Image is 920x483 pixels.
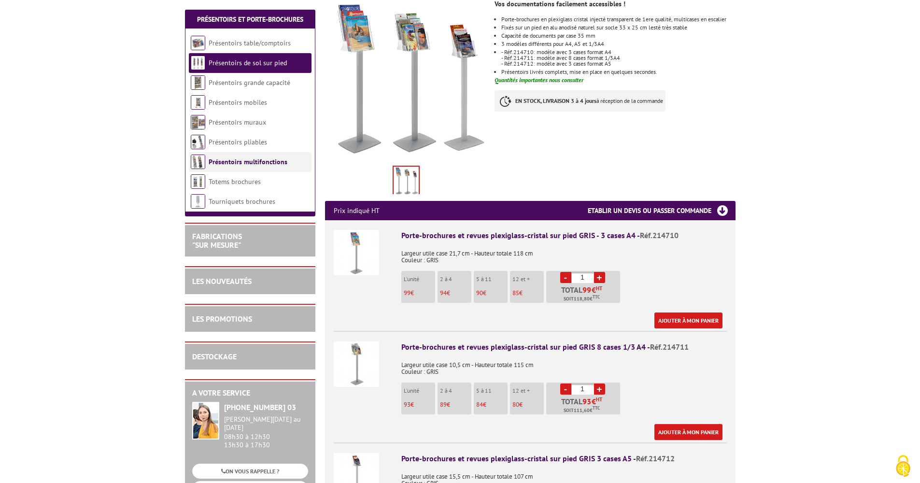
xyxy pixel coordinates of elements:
[495,76,583,84] font: Quantités importantes nous consulter
[592,398,596,405] span: €
[582,398,592,405] span: 93
[592,286,596,294] span: €
[476,289,483,297] span: 90
[209,78,290,87] a: Présentoirs grande capacité
[404,400,410,409] span: 93
[209,118,266,127] a: Présentoirs muraux
[401,243,727,264] p: Largeur utile case 21,7 cm - Hauteur totale 118 cm Couleur : GRIS
[640,230,679,240] span: Réf.214710
[593,294,600,299] sup: TTC
[515,97,596,104] strong: EN STOCK, LIVRAISON 3 à 4 jours
[549,398,620,414] p: Total
[654,424,722,440] a: Ajouter à mon panier
[512,290,544,297] p: €
[209,58,287,67] a: Présentoirs de sol sur pied
[495,90,665,112] p: à réception de la commande
[501,25,735,30] li: Fixés sur un pied en alu anodisé naturel sur socle 33 x 25 cm lesté très stable
[334,230,379,275] img: Porte-brochures et revues plexiglass-cristal sur pied GRIS - 3 cases A4
[404,290,435,297] p: €
[209,98,267,107] a: Présentoirs mobiles
[404,387,435,394] p: L'unité
[224,415,308,449] div: 08h30 à 12h30 13h30 à 17h30
[594,384,605,395] a: +
[564,407,600,414] span: Soit €
[404,276,435,283] p: L'unité
[209,197,275,206] a: Tourniquets brochures
[197,15,303,24] a: Présentoirs et Porte-brochures
[549,286,620,303] p: Total
[191,56,205,70] img: Présentoirs de sol sur pied
[476,387,508,394] p: 5 à 11
[404,289,410,297] span: 99
[582,286,592,294] span: 99
[334,201,380,220] p: Prix indiqué HT
[512,387,544,394] p: 12 et +
[192,276,252,286] a: LES NOUVEAUTÉS
[192,352,237,361] a: DESTOCKAGE
[593,405,600,411] sup: TTC
[501,69,735,75] li: Présentoirs livrés complets, mise en place en quelques secondes.
[334,341,379,387] img: Porte-brochures et revues plexiglass-cristal sur pied GRIS 8 cases 1/3 A4
[192,402,219,440] img: widget-service.jpg
[401,341,727,353] div: Porte-brochures et revues plexiglass-cristal sur pied GRIS 8 cases 1/3 A4 -
[440,289,447,297] span: 94
[512,289,519,297] span: 85
[209,39,291,47] a: Présentoirs table/comptoirs
[596,396,602,403] sup: HT
[501,49,735,55] p: - Réf.214710: modèle avec 3 cases format A4
[224,402,296,412] strong: [PHONE_NUMBER] 03
[476,290,508,297] p: €
[401,453,727,464] div: Porte-brochures et revues plexiglass-cristal sur pied GRIS 3 cases A5 -
[440,276,471,283] p: 2 à 4
[440,400,447,409] span: 89
[891,454,915,478] img: Cookies (fenêtre modale)
[209,177,261,186] a: Totems brochures
[191,36,205,50] img: Présentoirs table/comptoirs
[191,115,205,129] img: Présentoirs muraux
[191,135,205,149] img: Présentoirs pliables
[636,454,675,463] span: Réf.214712
[560,384,571,395] a: -
[401,355,727,375] p: Largeur utile case 10,5 cm - Hauteur totale 115 cm Couleur : GRIS
[191,155,205,169] img: Présentoirs multifonctions
[512,401,544,408] p: €
[476,400,483,409] span: 84
[476,276,508,283] p: 5 à 11
[224,415,308,432] div: [PERSON_NAME][DATE] au [DATE]
[192,314,252,324] a: LES PROMOTIONS
[440,387,471,394] p: 2 à 4
[209,157,287,166] a: Présentoirs multifonctions
[886,450,920,483] button: Cookies (fenêtre modale)
[191,194,205,209] img: Tourniquets brochures
[440,401,471,408] p: €
[401,230,727,241] div: Porte-brochures et revues plexiglass-cristal sur pied GRIS - 3 cases A4 -
[192,231,242,250] a: FABRICATIONS"Sur Mesure"
[192,464,308,479] a: ON VOUS RAPPELLE ?
[560,272,571,283] a: -
[501,55,735,61] p: - Réf.214711: modèle avec 8 cases format 1/3A4
[564,295,600,303] span: Soit €
[440,290,471,297] p: €
[192,389,308,398] h2: A votre service
[191,95,205,110] img: Présentoirs mobiles
[404,401,435,408] p: €
[394,167,419,197] img: presentoirs_de_sol_214710_1.jpg
[476,401,508,408] p: €
[191,174,205,189] img: Totems brochures
[588,201,736,220] h3: Etablir un devis ou passer commande
[650,342,689,352] span: Réf.214711
[501,16,735,22] li: Porte-brochures en plexiglass cristal injecté transparent de 1ere qualité, multicases en escalier
[654,313,722,328] a: Ajouter à mon panier
[596,285,602,292] sup: HT
[501,33,735,39] li: Capacité de documents par case 35 mm
[512,400,519,409] span: 80
[574,295,590,303] span: 118,80
[594,272,605,283] a: +
[209,138,267,146] a: Présentoirs pliables
[501,61,735,67] p: - Réf.214712: modèle avec 3 cases format A5
[512,276,544,283] p: 12 et +
[574,407,590,414] span: 111,60
[501,41,735,47] li: 3 modèles différents pour A4, A5 et 1/3A4
[191,75,205,90] img: Présentoirs grande capacité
